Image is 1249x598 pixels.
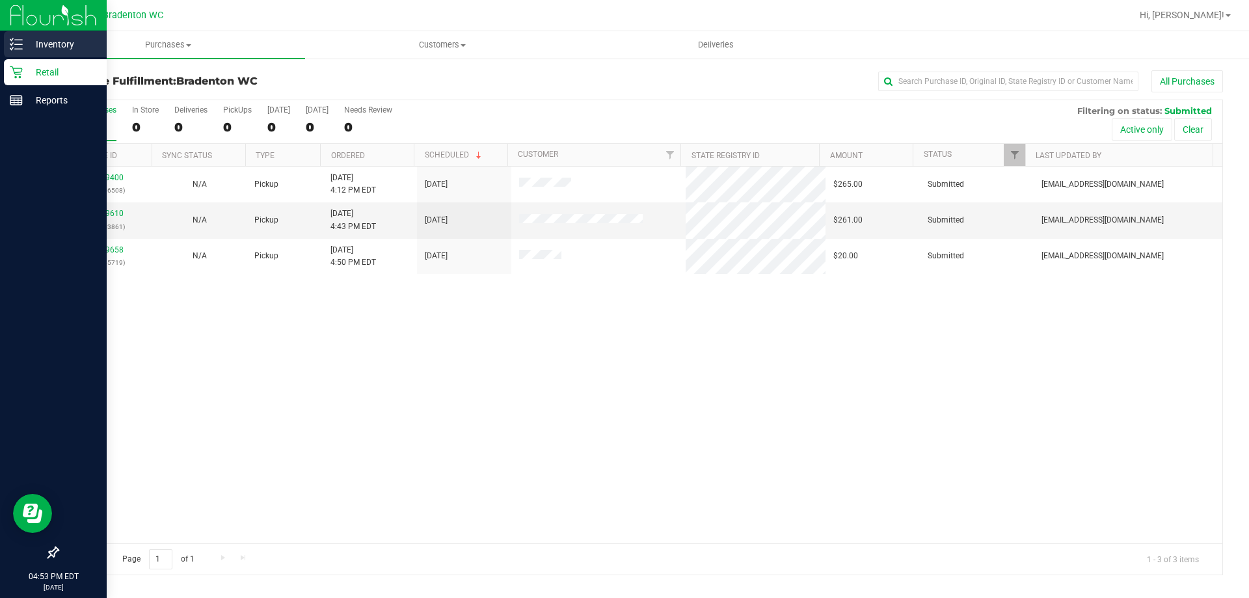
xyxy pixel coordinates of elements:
span: [EMAIL_ADDRESS][DOMAIN_NAME] [1041,250,1164,262]
span: [DATE] 4:50 PM EDT [330,244,376,269]
a: Amount [830,151,863,160]
a: Sync Status [162,151,212,160]
span: Pickup [254,214,278,226]
button: Clear [1174,118,1212,141]
a: 11819658 [87,245,124,254]
div: 0 [267,120,290,135]
span: Pickup [254,250,278,262]
a: 11819400 [87,173,124,182]
a: Last Updated By [1036,151,1101,160]
span: Submitted [928,214,964,226]
div: 0 [306,120,329,135]
span: [DATE] 4:43 PM EDT [330,208,376,232]
span: $261.00 [833,214,863,226]
span: 1 - 3 of 3 items [1136,549,1209,569]
span: [DATE] 4:12 PM EDT [330,172,376,197]
input: 1 [149,549,172,569]
span: $265.00 [833,178,863,191]
span: Bradenton WC [103,10,163,21]
div: [DATE] [267,105,290,115]
a: 11819610 [87,209,124,218]
span: [EMAIL_ADDRESS][DOMAIN_NAME] [1041,178,1164,191]
input: Search Purchase ID, Original ID, State Registry ID or Customer Name... [878,72,1138,91]
a: Customer [518,150,558,159]
span: Not Applicable [193,180,207,189]
p: Inventory [23,36,101,52]
div: 0 [223,120,252,135]
a: Scheduled [425,150,484,159]
span: Deliveries [680,39,751,51]
span: Submitted [928,250,964,262]
a: Status [924,150,952,159]
a: State Registry ID [692,151,760,160]
button: N/A [193,250,207,262]
span: [EMAIL_ADDRESS][DOMAIN_NAME] [1041,214,1164,226]
button: N/A [193,178,207,191]
inline-svg: Inventory [10,38,23,51]
inline-svg: Reports [10,94,23,107]
span: Customers [306,39,578,51]
a: Customers [305,31,579,59]
button: N/A [193,214,207,226]
div: 0 [344,120,392,135]
span: Bradenton WC [176,75,258,87]
iframe: Resource center [13,494,52,533]
span: Submitted [928,178,964,191]
p: Retail [23,64,101,80]
a: Filter [659,144,680,166]
div: In Store [132,105,159,115]
inline-svg: Retail [10,66,23,79]
span: [DATE] [425,250,448,262]
span: Submitted [1164,105,1212,116]
div: PickUps [223,105,252,115]
span: [DATE] [425,214,448,226]
span: [DATE] [425,178,448,191]
p: 04:53 PM EDT [6,571,101,582]
button: Active only [1112,118,1172,141]
a: Deliveries [579,31,853,59]
span: Page of 1 [111,549,205,569]
a: Ordered [331,151,365,160]
div: 0 [174,120,208,135]
a: Purchases [31,31,305,59]
div: Deliveries [174,105,208,115]
a: Filter [1004,144,1025,166]
button: All Purchases [1151,70,1223,92]
div: [DATE] [306,105,329,115]
div: 0 [132,120,159,135]
span: Not Applicable [193,251,207,260]
p: Reports [23,92,101,108]
p: [DATE] [6,582,101,592]
span: Hi, [PERSON_NAME]! [1140,10,1224,20]
span: Not Applicable [193,215,207,224]
h3: Purchase Fulfillment: [57,75,446,87]
div: Needs Review [344,105,392,115]
span: Purchases [31,39,305,51]
span: Pickup [254,178,278,191]
span: Filtering on status: [1077,105,1162,116]
span: $20.00 [833,250,858,262]
a: Type [256,151,275,160]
